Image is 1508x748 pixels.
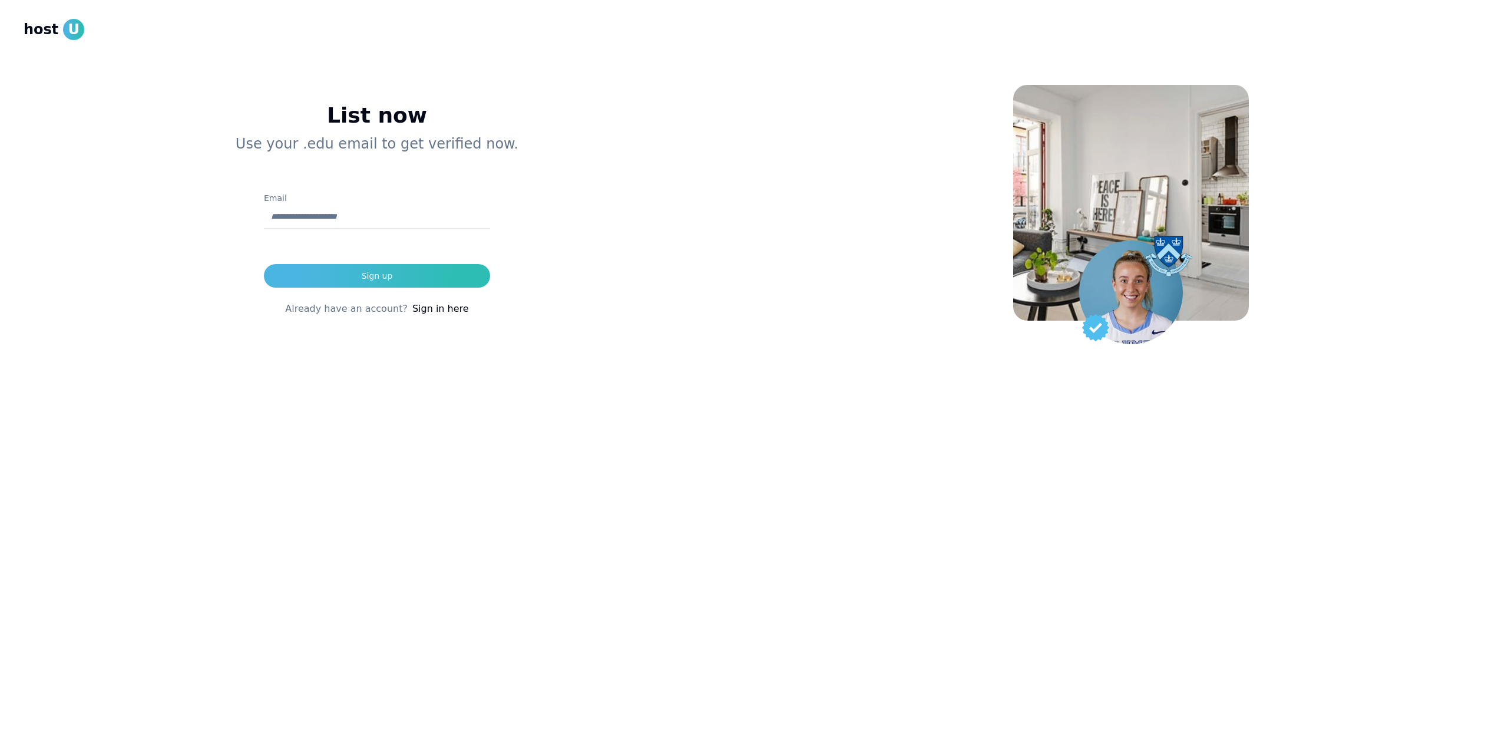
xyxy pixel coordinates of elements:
button: Sign up [264,264,490,288]
h1: List now [42,104,712,127]
img: House Background [1013,85,1249,321]
a: hostU [24,19,84,40]
span: host [24,20,58,39]
label: Email [264,193,287,203]
span: U [63,19,84,40]
img: Student [1079,240,1183,344]
img: Columbia university [1145,236,1192,276]
div: Sign up [362,270,393,282]
a: Sign in here [412,302,469,316]
span: Already have an account? [285,302,408,316]
p: Use your .edu email to get verified now. [42,134,712,153]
